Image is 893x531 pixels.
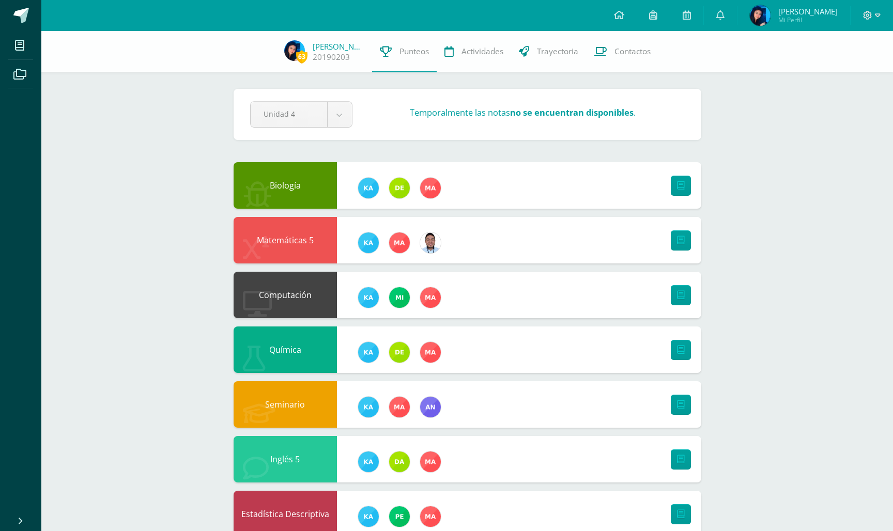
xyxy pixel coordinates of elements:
div: Seminario [234,381,337,428]
img: a0f5f5afb1d5eb19c05f5fc52693af15.png [389,178,410,198]
span: [PERSON_NAME] [778,6,838,17]
div: Inglés 5 [234,436,337,482]
img: 2fed5c3f2027da04ec866e2a5436f393.png [420,506,441,527]
img: 11a70570b33d653b35fbbd11dfde3caa.png [358,232,379,253]
a: Unidad 4 [251,102,352,127]
strong: no se encuentran disponibles [510,107,634,118]
a: Trayectoria [511,31,586,72]
div: Química [234,326,337,373]
img: 2fed5c3f2027da04ec866e2a5436f393.png [420,178,441,198]
img: 2fed5c3f2027da04ec866e2a5436f393.png [420,287,441,308]
img: bbd03f31755a1d90598f1d1d12476aa6.png [284,40,305,61]
a: Actividades [437,31,511,72]
img: 357e785a6d7cc70d237915b2667a6b59.png [420,232,441,253]
h3: Temporalmente las notas . [410,107,636,118]
img: e5474bb3d0f7a70544d1826b472cdfe6.png [389,451,410,472]
span: Actividades [461,46,503,57]
img: a0f5f5afb1d5eb19c05f5fc52693af15.png [389,342,410,363]
img: 11a70570b33d653b35fbbd11dfde3caa.png [358,287,379,308]
a: 20190203 [313,52,350,63]
div: Matemáticas 5 [234,217,337,263]
span: 63 [296,50,307,63]
img: 11a70570b33d653b35fbbd11dfde3caa.png [358,178,379,198]
a: Punteos [372,31,437,72]
span: Unidad 4 [264,102,314,126]
img: bbd03f31755a1d90598f1d1d12476aa6.png [750,5,771,26]
div: Computación [234,272,337,318]
img: 2fed5c3f2027da04ec866e2a5436f393.png [389,232,410,253]
span: Trayectoria [537,46,578,57]
img: 11a70570b33d653b35fbbd11dfde3caa.png [358,451,379,472]
span: Mi Perfil [778,15,838,24]
div: Biología [234,162,337,209]
a: Contactos [586,31,658,72]
img: 2fed5c3f2027da04ec866e2a5436f393.png [420,342,441,363]
a: [PERSON_NAME] [313,41,364,52]
img: 2fed5c3f2027da04ec866e2a5436f393.png [389,397,410,417]
img: 11a70570b33d653b35fbbd11dfde3caa.png [358,506,379,527]
img: 3b3382b3b9de8ce1c22683736b82b523.png [389,506,410,527]
img: 11a70570b33d653b35fbbd11dfde3caa.png [358,342,379,363]
img: 8c03337e504c8dbc5061811cd7789536.png [420,397,441,417]
img: 11a70570b33d653b35fbbd11dfde3caa.png [358,397,379,417]
img: c0bc5b3ae419b3647d5e54388e607386.png [389,287,410,308]
span: Punteos [399,46,429,57]
span: Contactos [614,46,651,57]
img: 2fed5c3f2027da04ec866e2a5436f393.png [420,451,441,472]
